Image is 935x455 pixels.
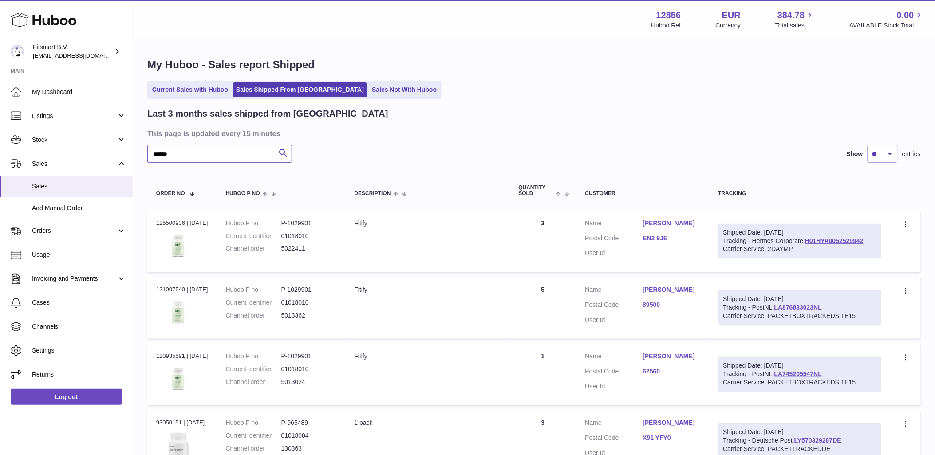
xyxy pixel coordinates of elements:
[32,204,126,212] span: Add Manual Order
[355,419,501,427] div: 1 pack
[723,378,876,387] div: Carrier Service: PACKETBOXTRACKEDSITE15
[585,382,643,391] dt: User Id
[281,219,337,227] dd: P-1029901
[156,296,201,328] img: 128561739542540.png
[226,298,281,307] dt: Current identifier
[147,58,921,72] h1: My Huboo - Sales report Shipped
[585,191,701,196] div: Customer
[32,112,117,120] span: Listings
[585,316,643,324] dt: User Id
[226,219,281,227] dt: Huboo P no
[226,419,281,427] dt: Huboo P no
[156,230,201,261] img: 128561739542540.png
[643,352,701,361] a: [PERSON_NAME]
[805,237,864,244] a: H01HYA0052529942
[156,286,208,294] div: 121007540 | [DATE]
[32,182,126,191] span: Sales
[775,21,815,30] span: Total sales
[585,249,643,257] dt: User Id
[233,82,367,97] a: Sales Shipped From [GEOGRAPHIC_DATA]
[723,445,876,453] div: Carrier Service: PACKETTRACKEDDE
[149,82,231,97] a: Current Sales with Huboo
[226,311,281,320] dt: Channel order
[510,343,576,405] td: 1
[585,367,643,378] dt: Postal Code
[32,251,126,259] span: Usage
[355,286,501,294] div: Fitify
[32,88,126,96] span: My Dashboard
[718,191,881,196] div: Tracking
[32,370,126,379] span: Returns
[585,219,643,230] dt: Name
[902,150,921,158] span: entries
[718,224,881,259] div: Tracking - Hermes Corporate:
[281,232,337,240] dd: 01018010
[718,357,881,392] div: Tracking - PostNL:
[32,298,126,307] span: Cases
[226,378,281,386] dt: Channel order
[369,82,440,97] a: Sales Not With Huboo
[723,245,876,253] div: Carrier Service: 2DAYMP
[722,9,741,21] strong: EUR
[643,219,701,227] a: [PERSON_NAME]
[32,136,117,144] span: Stock
[849,9,924,30] a: 0.00 AVAILABLE Stock Total
[226,191,260,196] span: Huboo P no
[585,352,643,363] dt: Name
[147,108,388,120] h2: Last 3 months sales shipped from [GEOGRAPHIC_DATA]
[32,346,126,355] span: Settings
[281,298,337,307] dd: 01018010
[281,378,337,386] dd: 5013024
[510,277,576,339] td: 5
[281,352,337,361] dd: P-1029901
[849,21,924,30] span: AVAILABLE Stock Total
[847,150,863,158] label: Show
[226,365,281,373] dt: Current identifier
[716,21,741,30] div: Currency
[355,352,501,361] div: Fitify
[281,311,337,320] dd: 5013362
[32,227,117,235] span: Orders
[775,9,815,30] a: 384.78 Total sales
[774,304,822,311] a: LA876833023NL
[723,295,876,303] div: Shipped Date: [DATE]
[226,352,281,361] dt: Huboo P no
[643,301,701,309] a: 89500
[643,434,701,442] a: X91 YFY0
[281,244,337,253] dd: 5022411
[585,434,643,444] dt: Postal Code
[226,444,281,453] dt: Channel order
[585,286,643,296] dt: Name
[723,312,876,320] div: Carrier Service: PACKETBOXTRACKEDSITE15
[226,286,281,294] dt: Huboo P no
[651,21,681,30] div: Huboo Ref
[32,275,117,283] span: Invoicing and Payments
[226,431,281,440] dt: Current identifier
[281,444,337,453] dd: 130363
[11,389,122,405] a: Log out
[718,290,881,325] div: Tracking - PostNL:
[226,232,281,240] dt: Current identifier
[156,363,201,394] img: 128561739542540.png
[355,219,501,227] div: Fitify
[585,301,643,311] dt: Postal Code
[585,419,643,429] dt: Name
[723,361,876,370] div: Shipped Date: [DATE]
[794,437,841,444] a: LY570329287DE
[355,191,391,196] span: Description
[281,365,337,373] dd: 01018010
[281,431,337,440] dd: 01018004
[777,9,805,21] span: 384.78
[147,129,919,138] h3: This page is updated every 15 minutes
[281,286,337,294] dd: P-1029901
[519,185,554,196] span: Quantity Sold
[11,45,24,58] img: internalAdmin-12856@internal.huboo.com
[281,419,337,427] dd: P-965489
[643,367,701,376] a: 62560
[723,428,876,436] div: Shipped Date: [DATE]
[156,419,208,427] div: 93050151 | [DATE]
[774,370,822,377] a: LA745205547NL
[156,191,185,196] span: Order No
[723,228,876,237] div: Shipped Date: [DATE]
[156,352,208,360] div: 120935591 | [DATE]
